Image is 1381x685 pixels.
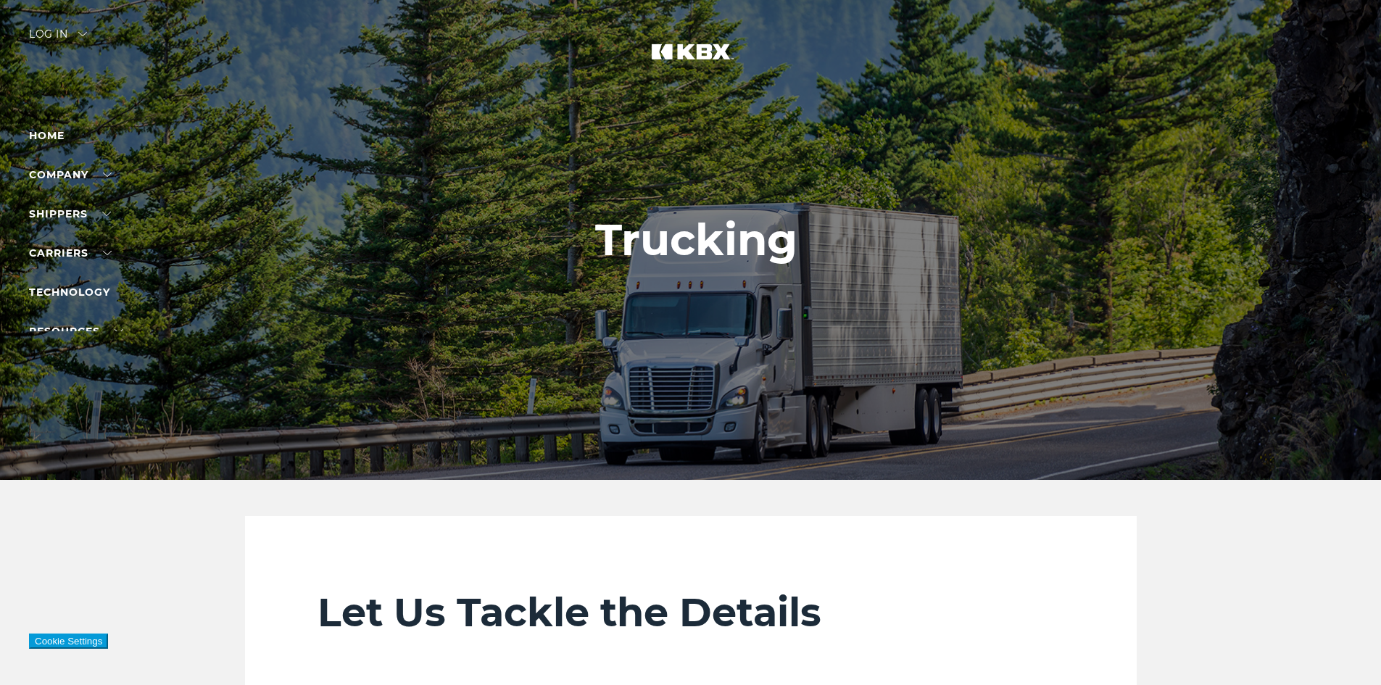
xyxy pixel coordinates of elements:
button: Cookie Settings [29,634,108,649]
div: Log in [29,29,87,50]
a: SHIPPERS [29,207,111,220]
h2: Let Us Tackle the Details [318,589,1064,636]
h1: Trucking [595,215,797,265]
a: Carriers [29,246,112,260]
img: kbx logo [636,29,745,93]
img: arrow [78,32,87,36]
a: Technology [29,286,110,299]
a: Home [29,129,65,142]
a: Company [29,168,112,181]
a: RESOURCES [29,325,123,338]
